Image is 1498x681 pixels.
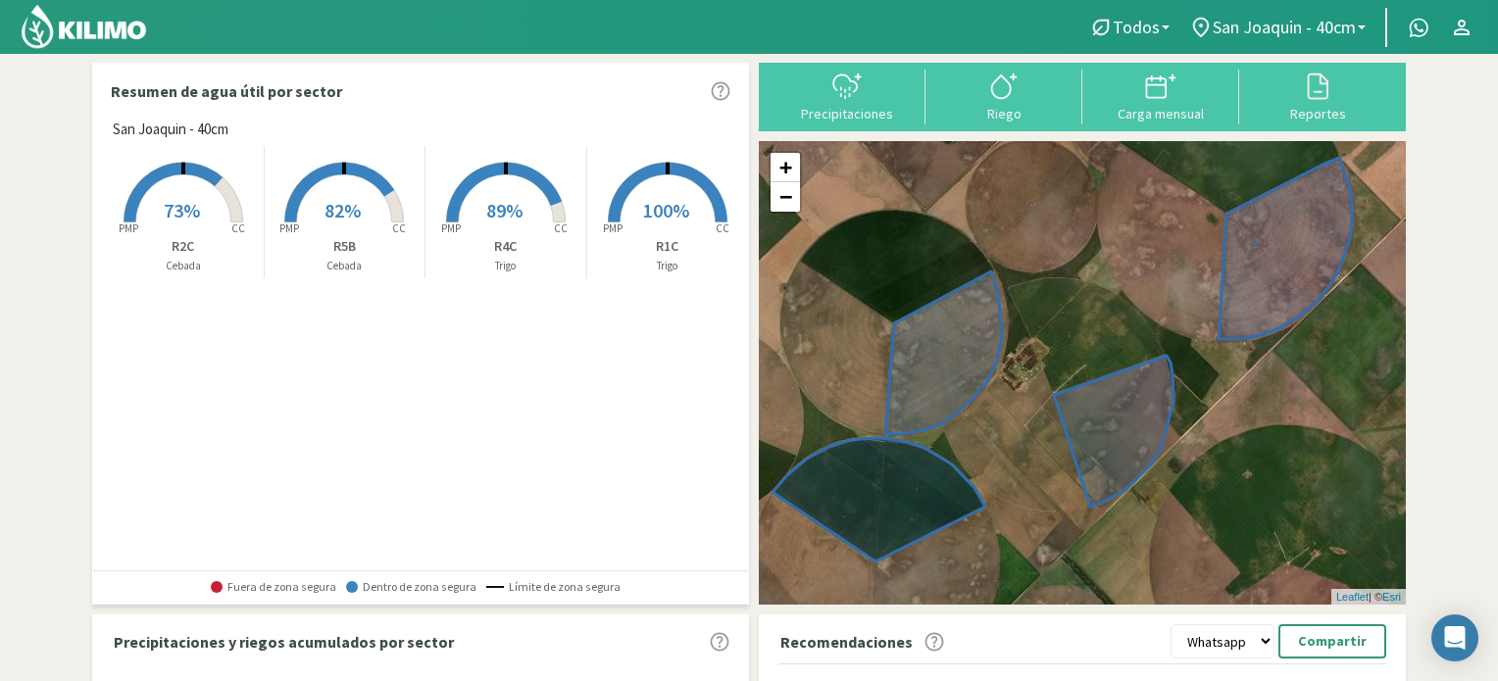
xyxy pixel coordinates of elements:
a: Zoom in [771,153,800,182]
span: Dentro de zona segura [346,580,476,594]
tspan: CC [393,221,407,235]
p: Precipitaciones y riegos acumulados por sector [114,630,454,654]
a: Zoom out [771,182,800,212]
tspan: PMP [441,221,461,235]
img: Kilimo [20,3,148,50]
div: Precipitaciones [774,107,920,121]
tspan: CC [554,221,568,235]
div: | © [1331,589,1406,606]
button: Precipitaciones [769,70,925,122]
p: Recomendaciones [780,630,913,654]
p: Resumen de agua útil por sector [111,79,342,103]
span: Todos [1113,17,1160,37]
tspan: PMP [603,221,623,235]
span: Límite de zona segura [486,580,621,594]
div: Reportes [1245,107,1390,121]
tspan: CC [231,221,245,235]
span: 73% [164,198,200,222]
p: R1C [587,236,749,257]
div: Open Intercom Messenger [1431,614,1478,661]
button: Compartir [1278,624,1386,658]
span: Fuera de zona segura [211,580,336,594]
button: Carga mensual [1082,70,1239,122]
p: Compartir [1298,630,1367,653]
p: Trigo [425,258,586,274]
button: Riego [925,70,1082,122]
p: Cebada [265,258,425,274]
div: Carga mensual [1088,107,1233,121]
a: Leaflet [1336,591,1369,603]
p: R2C [103,236,264,257]
tspan: PMP [279,221,299,235]
span: San Joaquin - 40cm [113,119,228,141]
div: Riego [931,107,1076,121]
span: 100% [643,198,689,222]
span: 82% [325,198,361,222]
p: Trigo [587,258,749,274]
tspan: PMP [119,221,138,235]
p: Cebada [103,258,264,274]
span: San Joaquin - 40cm [1213,17,1356,37]
p: R4C [425,236,586,257]
p: R5B [265,236,425,257]
button: Reportes [1239,70,1396,122]
span: 89% [486,198,523,222]
a: Esri [1382,591,1401,603]
tspan: CC [716,221,729,235]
